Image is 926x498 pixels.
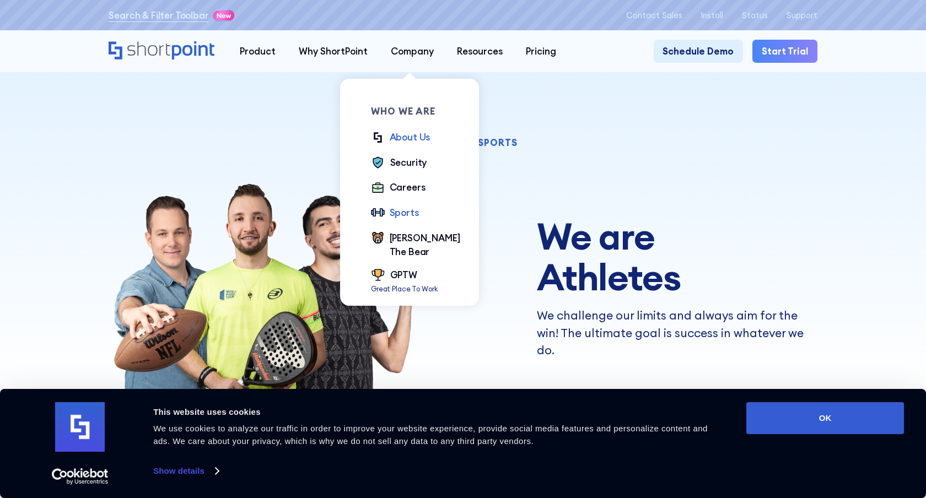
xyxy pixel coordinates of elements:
a: Usercentrics Cookiebot - opens in a new window [32,468,128,485]
div: Why ShortPoint [299,44,368,58]
a: About Us [371,130,430,146]
div: Pricing [526,44,556,58]
a: Support [787,10,817,20]
div: Sports [390,205,419,219]
a: Why ShortPoint [287,40,379,63]
a: Sports [371,205,419,221]
a: Status [742,10,768,20]
a: Security [371,155,427,171]
a: GPTW [371,268,438,284]
div: Who we are [371,107,460,116]
div: About Us [390,130,430,144]
div: We are Athletes [537,216,817,297]
div: This website uses cookies [153,405,722,419]
div: Security [390,155,427,169]
a: Start Trial [752,40,817,63]
div: GPTW [390,268,417,282]
p: Great Place To Work [371,284,438,294]
a: Schedule Demo [654,40,744,63]
a: Company [379,40,445,63]
a: Product [228,40,287,63]
a: Home [109,41,216,61]
p: We challenge our limits and always aim for the win! The ultimate goal is success in whatever we do. [537,307,817,359]
a: Contact Sales [626,10,682,20]
div: Resources [457,44,503,58]
div: Product [240,44,276,58]
div: [PERSON_NAME] The Bear [390,231,460,258]
div: Company [391,44,434,58]
span: We use cookies to analyze our traffic in order to improve your website experience, provide social... [153,424,708,446]
a: Careers [371,180,425,196]
button: OK [746,402,904,434]
a: [PERSON_NAME] The Bear [371,231,460,258]
a: Show details [153,463,218,479]
a: Search & Filter Toolbar [109,8,208,22]
div: Careers [390,180,426,194]
a: Install [701,10,723,20]
h1: Shortpoint sports [109,139,817,147]
a: Pricing [514,40,568,63]
img: logo [55,402,105,452]
a: Resources [445,40,514,63]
